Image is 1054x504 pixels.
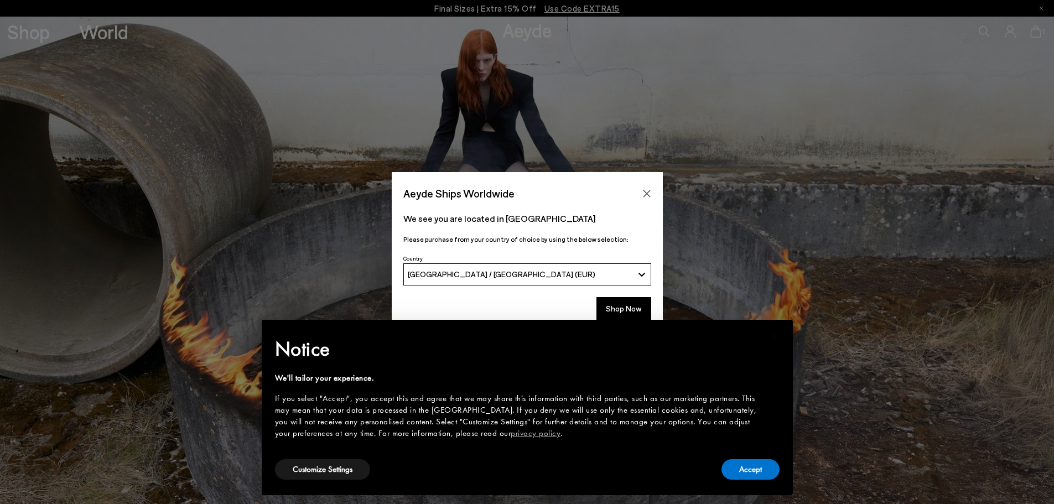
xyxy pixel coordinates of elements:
[403,184,515,203] span: Aeyde Ships Worldwide
[403,255,423,262] span: Country
[275,335,762,363] h2: Notice
[762,323,788,350] button: Close this notice
[275,393,762,439] div: If you select "Accept", you accept this and agree that we may share this information with third p...
[403,212,651,225] p: We see you are located in [GEOGRAPHIC_DATA]
[721,459,780,480] button: Accept
[275,372,762,384] div: We'll tailor your experience.
[275,459,370,480] button: Customize Settings
[638,185,655,202] button: Close
[408,269,595,279] span: [GEOGRAPHIC_DATA] / [GEOGRAPHIC_DATA] (EUR)
[771,328,778,345] span: ×
[403,234,651,245] p: Please purchase from your country of choice by using the below selection:
[596,297,651,320] button: Shop Now
[511,428,560,439] a: privacy policy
